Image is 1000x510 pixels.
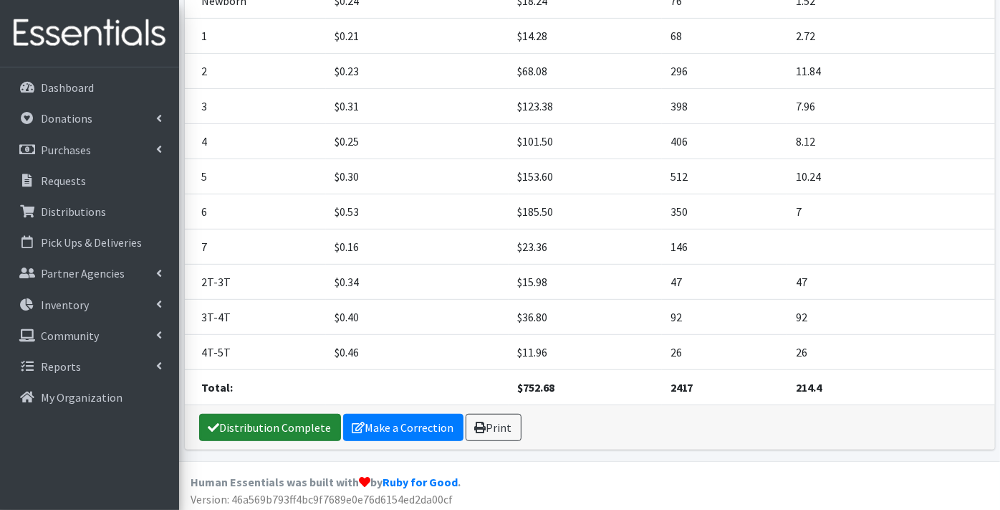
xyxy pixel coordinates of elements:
[199,414,341,441] a: Distribution Complete
[326,230,509,265] td: $0.16
[6,291,173,319] a: Inventory
[41,329,99,343] p: Community
[787,194,994,230] td: 7
[662,124,788,159] td: 406
[6,197,173,226] a: Distributions
[41,390,122,405] p: My Organization
[509,230,661,265] td: $23.36
[6,136,173,164] a: Purchases
[787,300,994,335] td: 92
[662,194,788,230] td: 350
[509,335,661,370] td: $11.96
[383,475,458,489] a: Ruby for Good
[202,380,234,395] strong: Total:
[6,259,173,288] a: Partner Agencies
[326,54,509,89] td: $0.23
[41,143,91,157] p: Purchases
[185,194,326,230] td: 6
[509,19,661,54] td: $14.28
[185,54,326,89] td: 2
[662,54,788,89] td: 296
[670,380,693,395] strong: 2417
[191,475,461,489] strong: Human Essentials was built with by .
[191,492,453,506] span: Version: 46a569b793ff4bc9f7689e0e76d6154ed2da00cf
[509,265,661,300] td: $15.98
[787,335,994,370] td: 26
[6,228,173,257] a: Pick Ups & Deliveries
[326,159,509,194] td: $0.30
[662,300,788,335] td: 92
[185,19,326,54] td: 1
[41,80,94,95] p: Dashboard
[185,89,326,124] td: 3
[787,19,994,54] td: 2.72
[509,159,661,194] td: $153.60
[326,300,509,335] td: $0.40
[787,124,994,159] td: 8.12
[509,300,661,335] td: $36.80
[343,414,463,441] a: Make a Correction
[185,335,326,370] td: 4T-5T
[185,265,326,300] td: 2T-3T
[6,383,173,412] a: My Organization
[6,166,173,195] a: Requests
[326,194,509,230] td: $0.53
[796,380,822,395] strong: 214.4
[41,359,81,374] p: Reports
[509,124,661,159] td: $101.50
[6,352,173,381] a: Reports
[662,335,788,370] td: 26
[41,266,125,280] p: Partner Agencies
[662,159,788,194] td: 512
[662,19,788,54] td: 68
[326,265,509,300] td: $0.34
[185,230,326,265] td: 7
[787,89,994,124] td: 7.96
[509,194,661,230] td: $185.50
[509,54,661,89] td: $68.08
[466,414,521,441] a: Print
[41,298,89,312] p: Inventory
[6,9,173,57] img: HumanEssentials
[41,204,106,219] p: Distributions
[326,19,509,54] td: $0.21
[185,159,326,194] td: 5
[787,159,994,194] td: 10.24
[326,89,509,124] td: $0.31
[662,230,788,265] td: 146
[185,124,326,159] td: 4
[787,265,994,300] td: 47
[6,321,173,350] a: Community
[787,54,994,89] td: 11.84
[41,235,142,250] p: Pick Ups & Deliveries
[509,89,661,124] td: $123.38
[662,265,788,300] td: 47
[326,335,509,370] td: $0.46
[517,380,554,395] strong: $752.68
[41,111,92,126] p: Donations
[6,104,173,133] a: Donations
[6,73,173,102] a: Dashboard
[662,89,788,124] td: 398
[326,124,509,159] td: $0.25
[185,300,326,335] td: 3T-4T
[41,174,86,188] p: Requests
